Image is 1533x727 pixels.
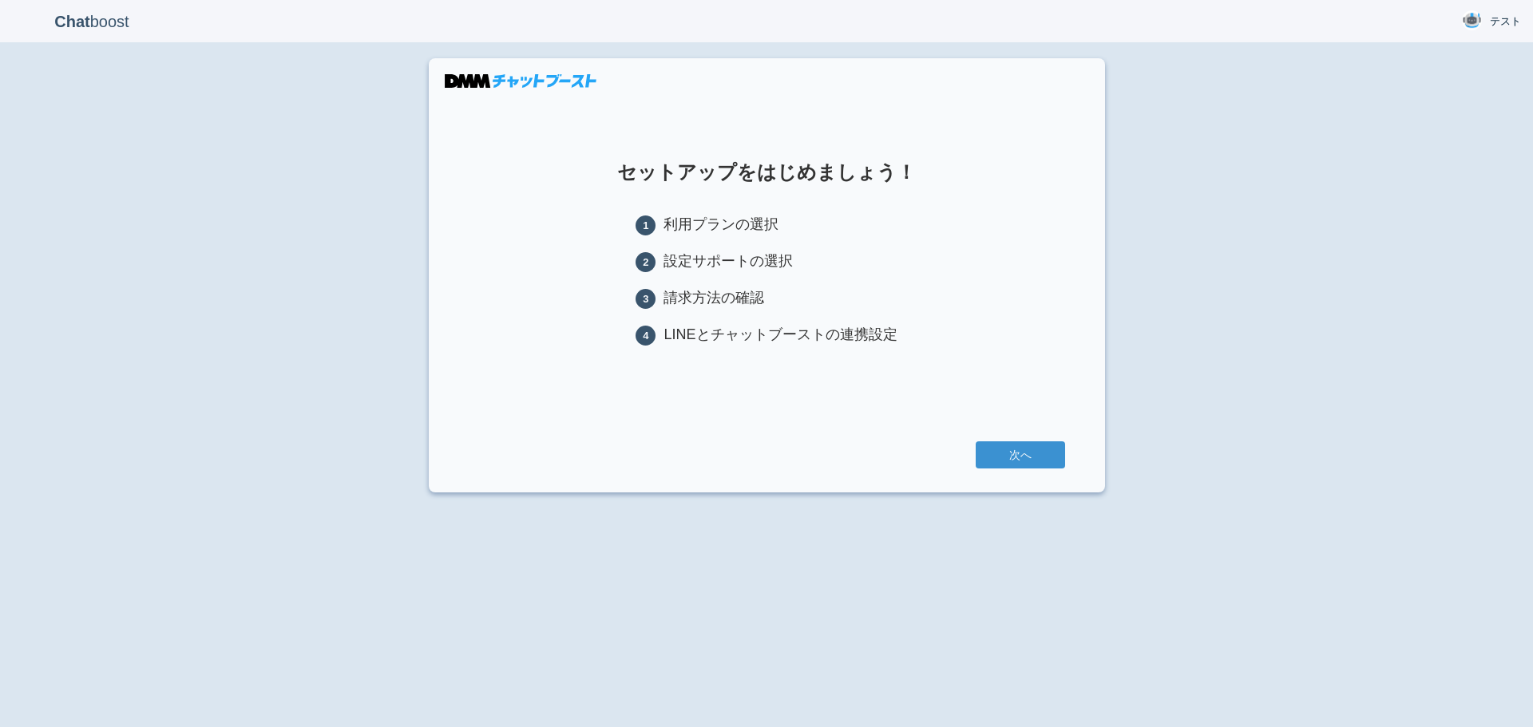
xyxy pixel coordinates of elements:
[1462,10,1482,30] img: User Image
[12,2,172,41] p: boost
[636,325,897,346] li: LINEとチャットブーストの連携設定
[636,288,897,309] li: 請求方法の確認
[636,252,656,272] span: 2
[1490,14,1521,30] span: テスト
[445,74,596,88] img: DMMチャットブースト
[976,441,1065,468] a: 次へ
[636,215,897,235] li: 利用プランの選択
[469,162,1065,183] h1: セットアップをはじめましょう！
[636,251,897,272] li: 設定サポートの選択
[54,13,89,30] b: Chat
[636,215,656,235] span: 1
[636,289,656,309] span: 3
[636,326,656,346] span: 4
